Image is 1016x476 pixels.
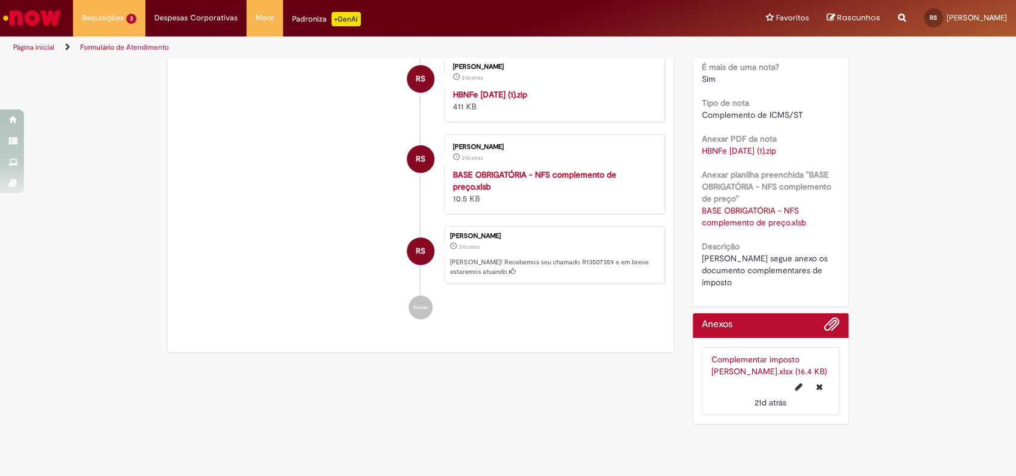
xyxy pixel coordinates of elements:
[702,253,830,288] span: [PERSON_NAME] segue anexo os documento complementares de imposto
[788,377,810,396] button: Editar nome de arquivo Complementar imposto OWENS.xlsx
[450,258,658,276] p: [PERSON_NAME]! Recebemos seu chamado R13507359 e em breve estaremos atuando.
[453,169,616,192] a: BASE OBRIGATÓRIA - NFS complemento de preço.xlsb
[702,145,776,156] a: Download de HBNFe 2025-09-09 (1).zip
[1,6,63,30] img: ServiceNow
[453,63,652,71] div: [PERSON_NAME]
[711,354,827,377] a: Complementar imposto [PERSON_NAME].xlsx (16.4 KB)
[755,397,786,408] span: 21d atrás
[824,316,839,338] button: Adicionar anexos
[416,65,425,93] span: RS
[702,133,777,144] b: Anexar PDF da nota
[453,89,527,100] a: HBNFe [DATE] (1).zip
[407,65,434,93] div: Rodrigo Da Silva Soares
[776,12,809,24] span: Favoritos
[809,377,830,396] button: Excluir Complementar imposto OWENS.xlsx
[453,144,652,151] div: [PERSON_NAME]
[331,12,361,26] p: +GenAi
[407,237,434,265] div: Rodrigo Da Silva Soares
[407,145,434,173] div: Rodrigo Da Silva Soares
[462,74,483,81] time: 09/09/2025 13:36:09
[177,226,665,283] li: Rodrigo Da Silva Soares
[9,36,668,59] ul: Trilhas de página
[459,243,480,251] span: 21d atrás
[82,12,124,24] span: Requisições
[947,13,1007,23] span: [PERSON_NAME]
[702,109,803,120] span: Complemento de ICMS/ST
[13,42,54,52] a: Página inicial
[450,233,658,240] div: [PERSON_NAME]
[702,169,831,204] b: Anexar planilha preenchida "BASE OBRIGATÓRIA - NFS complemento de preço"
[702,241,740,252] b: Descrição
[930,14,937,22] span: RS
[462,154,483,161] span: 21d atrás
[292,12,361,26] div: Padroniza
[453,169,652,205] div: 10.5 KB
[459,243,480,251] time: 09/09/2025 13:37:46
[154,12,238,24] span: Despesas Corporativas
[837,12,880,23] span: Rascunhos
[702,97,749,108] b: Tipo de nota
[827,13,880,24] a: Rascunhos
[702,74,716,84] span: Sim
[126,14,136,24] span: 3
[255,12,274,24] span: More
[702,62,779,72] b: É mais de uma nota?
[416,237,425,266] span: RS
[80,42,169,52] a: Formulário de Atendimento
[462,154,483,161] time: 09/09/2025 13:34:00
[702,319,732,330] h2: Anexos
[453,89,652,112] div: 411 KB
[416,145,425,173] span: RS
[702,205,806,228] a: Download de BASE OBRIGATÓRIA - NFS complemento de preço.xlsb
[462,74,483,81] span: 21d atrás
[755,397,786,408] time: 09/09/2025 13:37:37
